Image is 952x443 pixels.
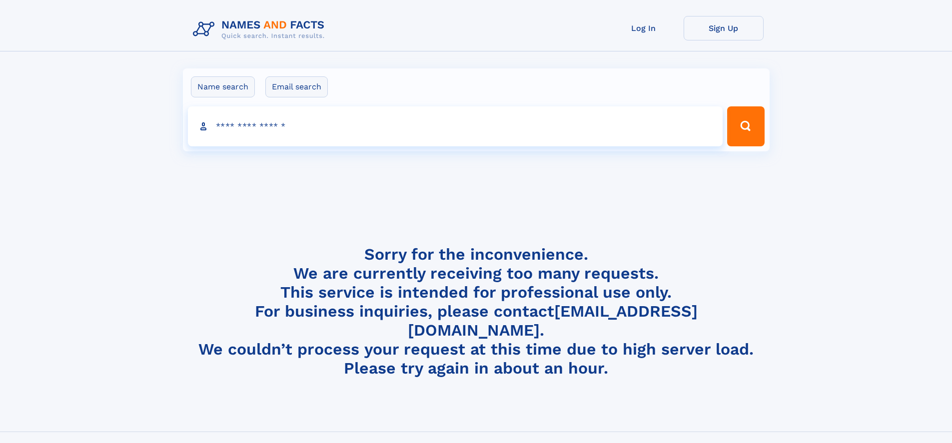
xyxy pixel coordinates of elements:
[408,302,698,340] a: [EMAIL_ADDRESS][DOMAIN_NAME]
[188,106,723,146] input: search input
[604,16,684,40] a: Log In
[191,76,255,97] label: Name search
[727,106,764,146] button: Search Button
[265,76,328,97] label: Email search
[189,245,764,378] h4: Sorry for the inconvenience. We are currently receiving too many requests. This service is intend...
[189,16,333,43] img: Logo Names and Facts
[684,16,764,40] a: Sign Up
